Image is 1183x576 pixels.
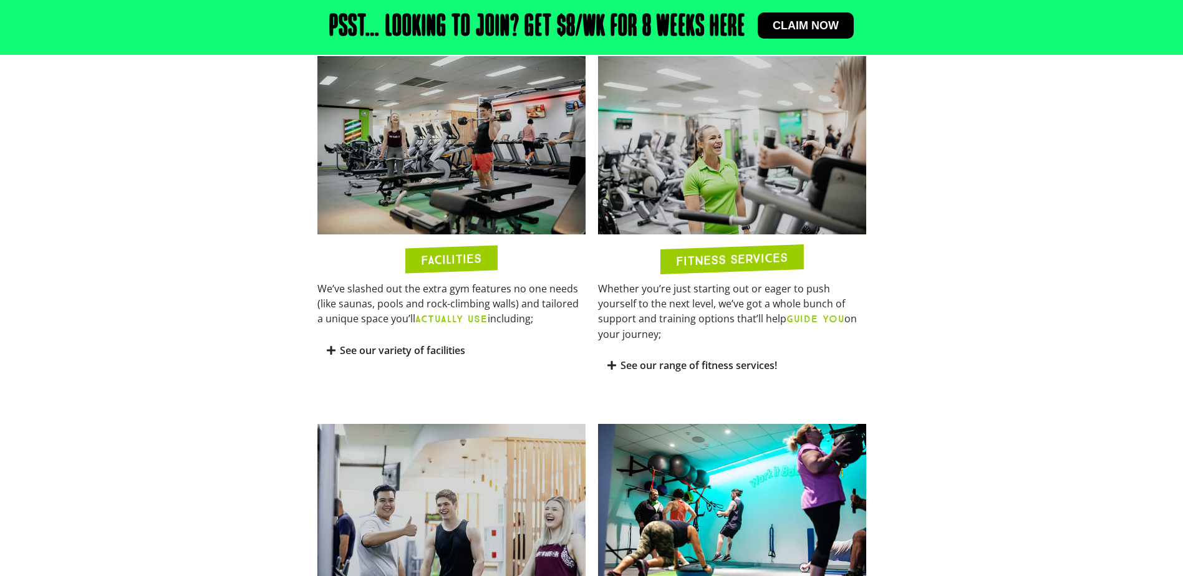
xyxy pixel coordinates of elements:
[786,313,844,325] b: GUIDE YOU
[317,336,586,365] div: See our variety of facilities
[340,343,465,357] a: See our variety of facilities
[620,358,777,372] a: See our range of fitness services!
[329,12,745,42] h2: Psst… Looking to join? Get $8/wk for 8 weeks here
[421,252,481,267] h2: FACILITIES
[598,281,866,342] p: Whether you’re just starting out or eager to push yourself to the next level, we’ve got a whole b...
[676,251,788,267] h2: FITNESS SERVICES
[317,281,586,327] p: We’ve slashed out the extra gym features no one needs (like saunas, pools and rock-climbing walls...
[598,351,866,380] div: See our range of fitness services!
[415,313,488,325] b: ACTUALLY USE
[758,12,854,39] a: Claim now
[773,20,839,31] span: Claim now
